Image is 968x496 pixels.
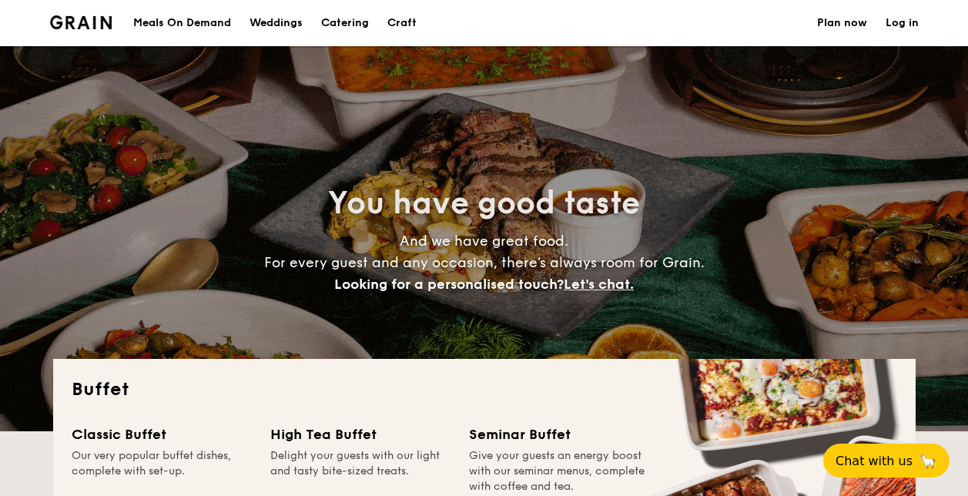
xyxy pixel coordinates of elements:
[264,233,705,293] span: And we have great food. For every guest and any occasion, there’s always room for Grain.
[469,424,649,445] div: Seminar Buffet
[564,276,634,293] span: Let's chat.
[50,15,112,29] a: Logotype
[919,452,937,470] span: 🦙
[72,448,252,494] div: Our very popular buffet dishes, complete with set-up.
[334,276,564,293] span: Looking for a personalised touch?
[328,185,640,222] span: You have good taste
[50,15,112,29] img: Grain
[270,424,451,445] div: High Tea Buffet
[72,424,252,445] div: Classic Buffet
[72,377,897,402] h2: Buffet
[270,448,451,494] div: Delight your guests with our light and tasty bite-sized treats.
[469,448,649,494] div: Give your guests an energy boost with our seminar menus, complete with coffee and tea.
[823,444,950,478] button: Chat with us🦙
[836,454,913,468] span: Chat with us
